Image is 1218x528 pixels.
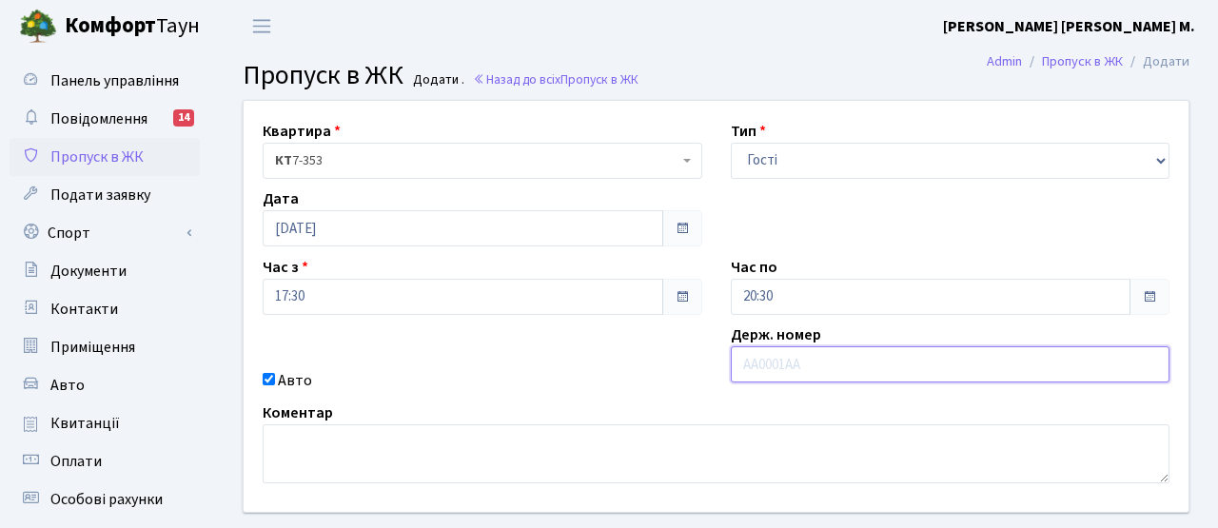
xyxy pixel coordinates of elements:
[173,109,194,127] div: 14
[10,480,200,518] a: Особові рахунки
[65,10,156,41] b: Комфорт
[10,176,200,214] a: Подати заявку
[943,16,1195,37] b: [PERSON_NAME] [PERSON_NAME] М.
[560,70,638,88] span: Пропуск в ЖК
[10,100,200,138] a: Повідомлення14
[731,256,777,279] label: Час по
[409,72,464,88] small: Додати .
[10,138,200,176] a: Пропуск в ЖК
[10,290,200,328] a: Контакти
[50,337,135,358] span: Приміщення
[987,51,1022,71] a: Admin
[263,401,333,424] label: Коментар
[278,369,312,392] label: Авто
[243,56,403,94] span: Пропуск в ЖК
[50,70,179,91] span: Панель управління
[50,375,85,396] span: Авто
[731,323,821,346] label: Держ. номер
[263,187,299,210] label: Дата
[50,299,118,320] span: Контакти
[10,366,200,404] a: Авто
[958,42,1218,82] nav: breadcrumb
[10,404,200,442] a: Квитанції
[943,15,1195,38] a: [PERSON_NAME] [PERSON_NAME] М.
[10,328,200,366] a: Приміщення
[19,8,57,46] img: logo.png
[731,346,1170,382] input: AA0001AA
[10,62,200,100] a: Панель управління
[50,185,150,205] span: Подати заявку
[238,10,285,42] button: Переключити навігацію
[50,413,120,434] span: Квитанції
[275,151,678,170] span: <b>КТ</b>&nbsp;&nbsp;&nbsp;&nbsp;7-353
[263,256,308,279] label: Час з
[263,143,702,179] span: <b>КТ</b>&nbsp;&nbsp;&nbsp;&nbsp;7-353
[50,489,163,510] span: Особові рахунки
[731,120,766,143] label: Тип
[10,442,200,480] a: Оплати
[50,108,147,129] span: Повідомлення
[10,252,200,290] a: Документи
[65,10,200,43] span: Таун
[473,70,638,88] a: Назад до всіхПропуск в ЖК
[1123,51,1189,72] li: Додати
[50,451,102,472] span: Оплати
[50,147,144,167] span: Пропуск в ЖК
[10,214,200,252] a: Спорт
[275,151,292,170] b: КТ
[1042,51,1123,71] a: Пропуск в ЖК
[50,261,127,282] span: Документи
[263,120,341,143] label: Квартира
